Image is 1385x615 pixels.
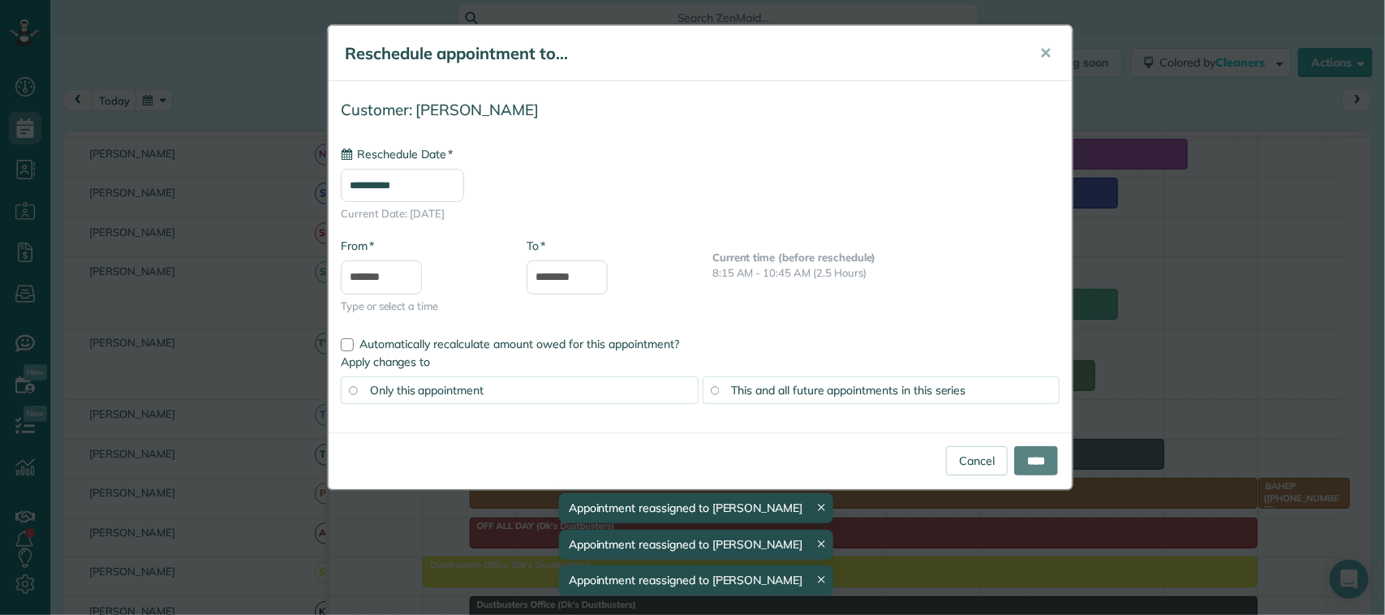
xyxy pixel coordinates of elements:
div: Appointment reassigned to [PERSON_NAME] [559,566,833,596]
span: Current Date: [DATE] [341,206,1060,221]
h5: Reschedule appointment to... [345,42,1017,65]
label: Apply changes to [341,354,1060,370]
span: This and all future appointments in this series [732,383,966,398]
div: Appointment reassigned to [PERSON_NAME] [559,493,833,523]
b: Current time (before reschedule) [712,251,876,264]
label: To [527,238,545,254]
input: Only this appointment [349,386,357,394]
h4: Customer: [PERSON_NAME] [341,101,1060,118]
span: Automatically recalculate amount owed for this appointment? [359,337,679,351]
span: Type or select a time [341,299,502,314]
div: Appointment reassigned to [PERSON_NAME] [559,530,833,560]
p: 8:15 AM - 10:45 AM (2.5 Hours) [712,265,1060,281]
label: Reschedule Date [341,146,453,162]
input: This and all future appointments in this series [711,386,719,394]
span: ✕ [1039,44,1052,62]
span: Only this appointment [370,383,484,398]
a: Cancel [946,446,1008,475]
label: From [341,238,374,254]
